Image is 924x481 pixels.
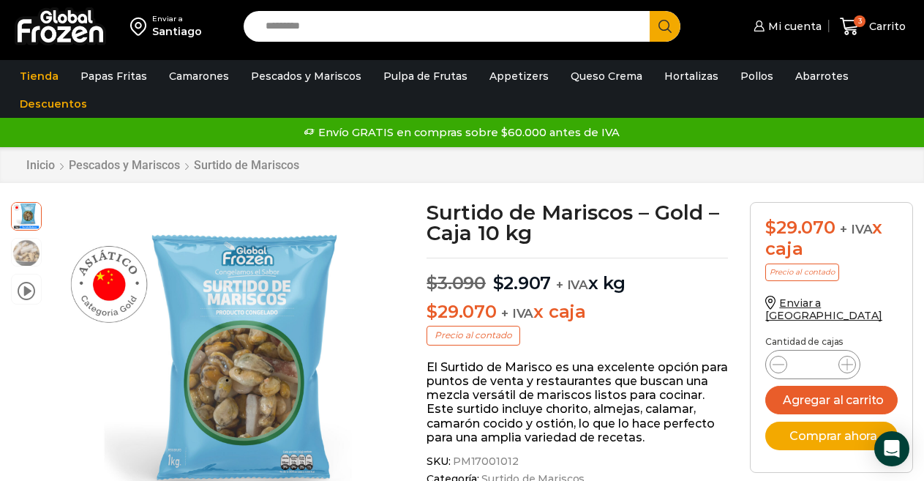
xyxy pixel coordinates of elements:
a: Pescados y Mariscos [68,158,181,172]
input: Product quantity [799,354,827,375]
div: x caja [765,217,898,260]
span: + IVA [556,277,588,292]
a: 3 Carrito [836,10,909,44]
a: Descuentos [12,90,94,118]
a: Camarones [162,62,236,90]
a: Appetizers [482,62,556,90]
nav: Breadcrumb [26,158,300,172]
bdi: 2.907 [493,272,552,294]
p: Precio al contado [765,264,839,281]
div: Enviar a [152,14,202,24]
h1: Surtido de Mariscos – Gold – Caja 10 kg [427,202,728,243]
div: Open Intercom Messenger [874,431,909,466]
div: Santiago [152,24,202,39]
button: Search button [650,11,680,42]
img: address-field-icon.svg [130,14,152,39]
p: x kg [427,258,728,294]
button: Comprar ahora [765,422,898,450]
span: Mi cuenta [765,19,822,34]
span: $ [493,272,504,294]
bdi: 29.070 [765,217,835,238]
span: SKU: [427,455,728,468]
a: Pollos [733,62,781,90]
span: + IVA [840,222,872,236]
span: surtido de marisco gold [12,239,41,268]
span: 3 [854,15,865,27]
p: x caja [427,302,728,323]
bdi: 29.070 [427,301,496,322]
span: $ [427,272,437,294]
a: Enviar a [GEOGRAPHIC_DATA] [765,297,882,322]
a: Inicio [26,158,56,172]
button: Agregar al carrito [765,386,898,414]
a: Queso Crema [563,62,650,90]
a: Abarrotes [788,62,856,90]
bdi: 3.090 [427,272,486,294]
span: Carrito [865,19,906,34]
a: Pescados y Mariscos [244,62,369,90]
p: El Surtido de Marisco es una excelente opción para puntos de venta y restaurantes que buscan una ... [427,360,728,444]
p: Cantidad de cajas [765,337,898,347]
a: Tienda [12,62,66,90]
span: $ [765,217,776,238]
a: Hortalizas [657,62,726,90]
a: Pulpa de Frutas [376,62,475,90]
a: Papas Fritas [73,62,154,90]
span: $ [427,301,437,322]
p: Precio al contado [427,326,520,345]
a: Mi cuenta [750,12,822,41]
span: PM17001012 [451,455,519,468]
span: surtido-gold [12,201,41,230]
a: Surtido de Mariscos [193,158,300,172]
span: + IVA [501,306,533,321]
